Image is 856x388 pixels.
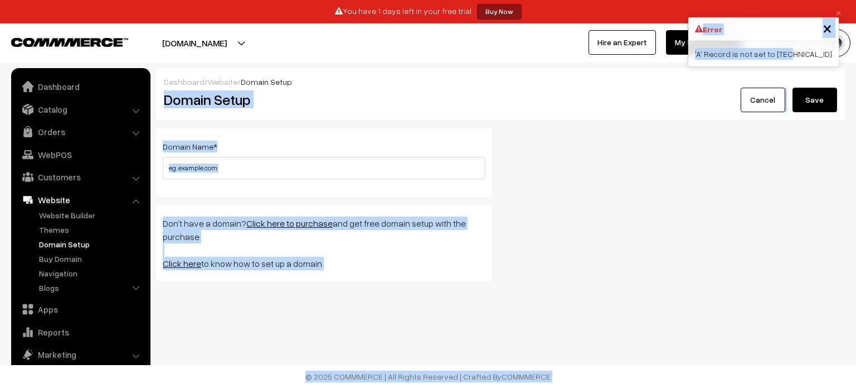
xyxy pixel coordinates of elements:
a: WebPOS [14,145,147,165]
a: Blogs [36,282,147,294]
p: to know how to set up a domain [163,257,485,270]
label: Domain Name [163,141,217,152]
a: Catalog [14,99,147,119]
a: Click here [163,258,201,269]
a: Buy Domain [36,253,147,265]
span: Domain Setup [241,77,292,87]
a: Cancel [741,88,785,112]
a: COMMMERCE [11,35,109,48]
div: / / [164,76,837,88]
a: My Subscription [666,30,742,55]
p: Don’t have a domain? and get free domain setup with the purchase [163,217,485,243]
div: You have 1 days left in your free trial [4,4,852,20]
a: Hire an Expert [588,30,656,55]
a: COMMMERCE [502,372,551,381]
a: × [831,5,846,18]
a: Click here to purchase [246,218,333,229]
button: [DOMAIN_NAME] [123,29,266,57]
a: Navigation [36,267,147,279]
input: eg. example.com [163,157,485,179]
a: Domain Setup [36,238,147,250]
img: COMMMERCE [11,38,128,46]
a: Themes [36,224,147,236]
a: Dashboard [14,76,147,97]
span: × [823,17,832,38]
button: Save [792,88,837,112]
h2: Domain Setup [164,91,607,108]
a: Marketing [14,344,147,365]
a: Website [14,190,147,210]
a: Apps [14,299,147,319]
strong: Error [703,23,722,35]
a: Dashboard [164,77,205,87]
a: Reports [14,322,147,342]
button: Close [823,20,832,36]
a: Orders [14,122,147,142]
a: Buy Now [477,4,522,20]
a: Website [208,77,237,87]
a: Customers [14,167,147,187]
a: Website Builder [36,209,147,221]
div: 'A' Record is not set to [TECHNICAL_ID] [688,41,839,66]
